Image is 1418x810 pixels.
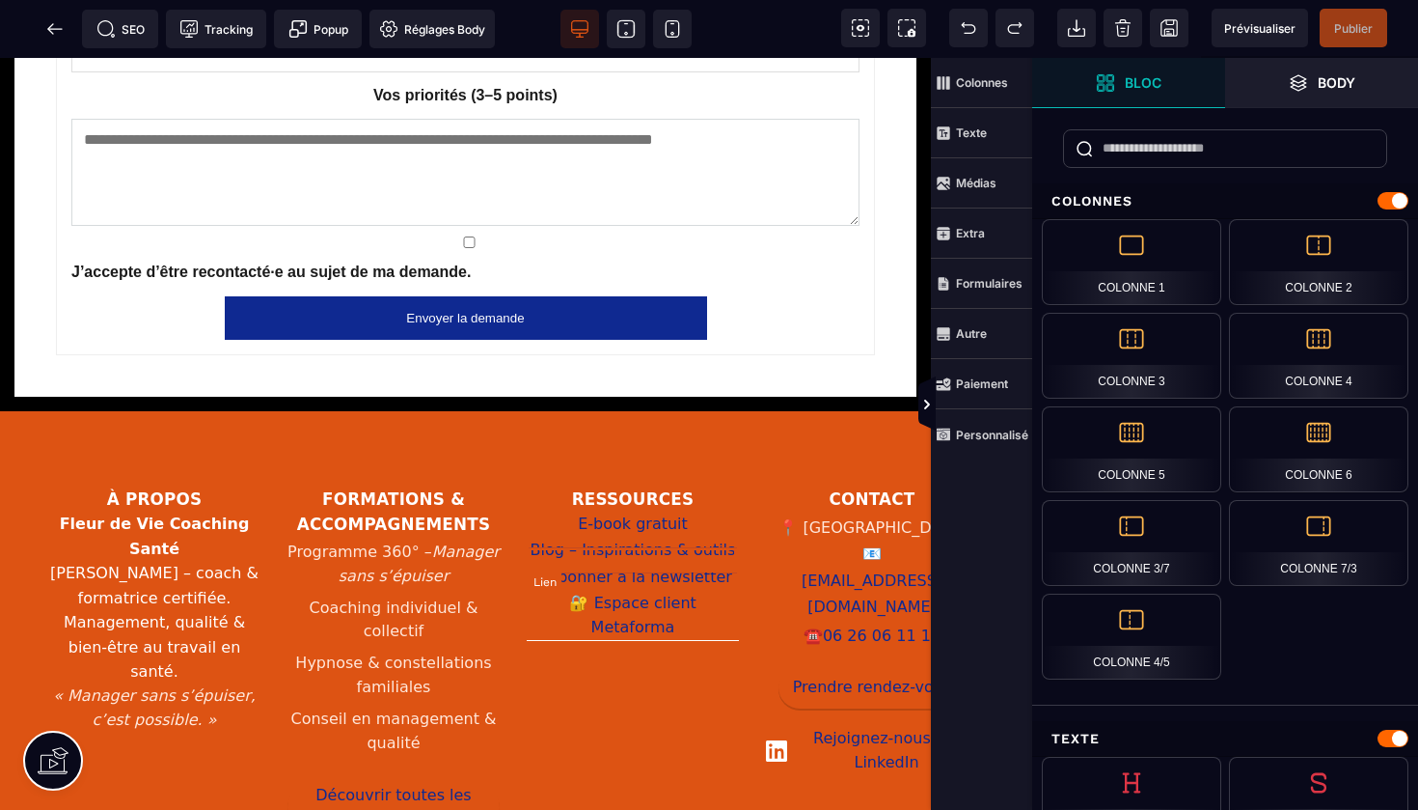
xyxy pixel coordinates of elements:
a: 06 26 06 11 14 [823,564,941,593]
li: Hypnose & constellations familiales [287,590,500,646]
a: S’abonner à la newsletter [533,507,732,533]
div: Texte [1032,721,1418,757]
span: Importer [1057,9,1096,47]
span: Médias [931,158,1032,209]
span: Afficher les vues [1032,377,1051,434]
strong: Personnalisé [956,428,1028,442]
span: Favicon [369,10,495,48]
em: Manager sans s’épuiser [339,485,500,527]
div: Colonne 1 [1042,219,1221,305]
h3: À propos [48,429,260,454]
span: Nettoyage [1104,9,1142,47]
label: Vos priorités (3–5 points) [71,26,859,50]
span: Réglages Body [379,19,485,39]
span: Enregistrer le contenu [1320,9,1387,47]
span: Prévisualiser [1224,21,1295,36]
span: Ouvrir les blocs [1032,58,1225,108]
strong: Paiement [956,377,1008,391]
strong: Body [1318,75,1355,90]
div: Colonne 3/7 [1042,500,1221,586]
li: Coaching individuel & collectif [287,535,500,591]
span: Popup [288,19,348,39]
span: Code de suivi [166,10,266,48]
strong: Médias [956,176,996,190]
span: Rejoignez-nous sur LinkedIn [795,669,978,717]
label: J’accepte d’être recontacté·e au sujet de ma demande. [71,203,471,227]
a: [EMAIL_ADDRESS][DOMAIN_NAME] [766,509,978,564]
span: Ouvrir les calques [1225,58,1418,108]
button: Envoyer la demande [225,238,707,282]
span: Voir bureau [560,10,599,48]
span: SEO [96,19,145,39]
a: Découvrir toutes les offres [287,716,500,783]
span: Personnalisé [931,409,1032,460]
span: Enregistrer [1150,9,1188,47]
div: Colonne 3 [1042,313,1221,399]
strong: Fleur de Vie Coaching Santé [60,457,250,500]
span: Aperçu [1212,9,1308,47]
span: Paiement [931,359,1032,409]
span: Voir tablette [607,10,645,48]
h3: Formations & accompagnements [287,429,500,479]
strong: Colonnes [956,75,1008,90]
div: Colonnes [1032,183,1418,219]
nav: Liens ressources [527,454,739,583]
p: « Manager sans s’épuiser, c’est possible. » [48,627,260,675]
p: [PERSON_NAME] – coach & formatrice certifiée. Management, qualité & bien-être au travail en santé. [48,454,260,627]
span: Métadata SEO [82,10,158,48]
a: Rejoignez-nous sur LinkedIn [766,669,978,717]
span: Texte [931,108,1032,158]
li: Conseil en management & qualité [287,646,500,702]
span: Capture d'écran [887,9,926,47]
span: Voir les composants [841,9,880,47]
span: Publier [1334,21,1373,36]
h3: Ressources [527,429,739,454]
strong: Formulaires [956,276,1023,291]
strong: Autre [956,326,987,341]
span: Formulaires [931,259,1032,309]
div: Colonne 4/5 [1042,594,1221,680]
a: Prendre rendez-vous [778,608,965,651]
a: Espace client Metaforma [527,533,739,583]
a: Blog – Inspirations & outils [531,480,736,506]
span: Autre [931,309,1032,359]
span: Extra [931,209,1032,259]
div: Colonne 5 [1042,406,1221,492]
span: Créer une alerte modale [274,10,362,48]
address: 📍 [GEOGRAPHIC_DATA] 📧 ☎️ [766,457,978,593]
div: Colonne 7/3 [1229,500,1408,586]
span: Voir mobile [653,10,692,48]
span: Retour [36,10,74,48]
div: Colonne 6 [1229,406,1408,492]
div: Colonne 4 [1229,313,1408,399]
span: Colonnes [931,58,1032,108]
a: E-book gratuit [578,454,688,480]
li: Programme 360° – [287,479,500,535]
strong: Extra [956,226,985,240]
span: Défaire [949,9,988,47]
strong: Texte [956,126,987,140]
div: Colonne 2 [1229,219,1408,305]
strong: Bloc [1125,75,1161,90]
span: Tracking [179,19,253,39]
span: Rétablir [995,9,1034,47]
h3: Contact [766,429,978,454]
